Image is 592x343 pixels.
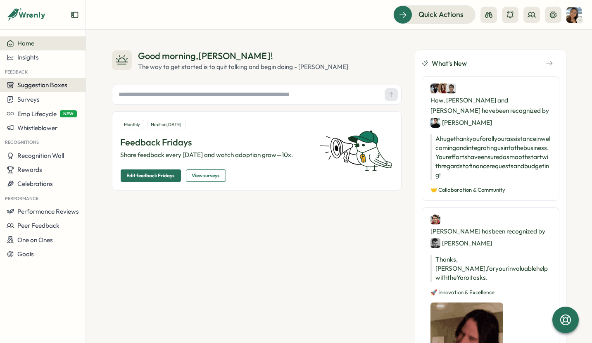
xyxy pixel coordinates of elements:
div: [PERSON_NAME] [430,117,492,128]
span: Home [17,39,34,47]
img: Eugene Tan [430,118,440,128]
img: Lovise Liew [438,83,448,93]
button: Expand sidebar [71,11,79,19]
p: Share feedback every [DATE] and watch adoption grow—10x. [121,150,310,160]
span: Insights [17,53,39,61]
span: Whistleblower [17,124,57,132]
span: Quick Actions [418,9,464,20]
button: Quick Actions [393,5,476,24]
span: Goals [17,250,34,258]
p: A huge thank you for all your assistance in welcoming and integrating us into the business. Your ... [430,134,551,180]
div: Monthly [121,120,144,129]
p: 🚀 Innovation & Excellence [430,289,551,296]
div: [PERSON_NAME] has been recognized by [430,214,551,248]
div: Next on [DATE] [147,120,185,129]
span: Surveys [17,95,40,103]
span: Performance Reviews [17,207,79,215]
span: Rewards [17,166,42,174]
p: 🤝 Collaboration & Community [430,186,551,194]
span: View surveys [192,170,220,181]
button: View surveys [186,169,226,182]
div: [PERSON_NAME] [430,238,492,248]
span: Celebrations [17,180,53,188]
img: Tracy [566,7,582,23]
span: One on Ones [17,236,53,244]
div: How, [PERSON_NAME] and [PERSON_NAME] have been recognized by [430,83,551,128]
div: Good morning , [PERSON_NAME] ! [138,50,349,62]
img: Philip Wong [446,83,456,93]
img: Denis Nebytov [430,214,440,224]
img: Javier Abad [430,238,440,248]
p: Thanks, [PERSON_NAME], for your invaluable help with the Yoroi tasks. [430,255,551,282]
span: Emp Lifecycle [17,110,57,118]
button: Edit feedback Fridays [121,169,181,182]
span: Recognition Wall [17,152,64,160]
span: Peer Feedback [17,222,59,229]
div: The way to get started is to quit talking and begin doing - [PERSON_NAME] [138,62,349,71]
img: How Wei Ni [430,83,440,93]
span: Suggestion Boxes [17,81,67,89]
span: NEW [60,110,77,117]
p: Feedback Fridays [121,136,310,149]
span: Edit feedback Fridays [127,170,175,181]
span: What's New [432,58,467,69]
